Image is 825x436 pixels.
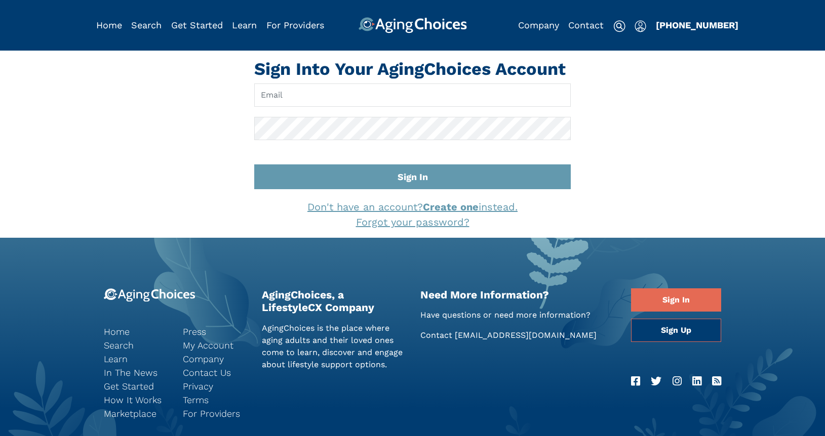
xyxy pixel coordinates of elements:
[254,59,571,79] h1: Sign Into Your AgingChoices Account
[183,393,247,407] a: Terms
[104,288,195,302] img: 9-logo.svg
[183,352,247,366] a: Company
[692,373,701,389] a: LinkedIn
[631,373,640,389] a: Facebook
[183,379,247,393] a: Privacy
[631,319,721,342] a: Sign Up
[266,20,324,30] a: For Providers
[232,20,257,30] a: Learn
[131,17,162,33] div: Popover trigger
[712,373,721,389] a: RSS Feed
[254,117,571,140] input: Password
[254,164,571,189] button: Sign In
[423,201,479,213] strong: Create one
[420,329,616,341] p: Contact
[131,20,162,30] a: Search
[183,366,247,379] a: Contact Us
[183,325,247,338] a: Press
[651,373,661,389] a: Twitter
[104,352,168,366] a: Learn
[262,322,405,371] p: AgingChoices is the place where aging adults and their loved ones come to learn, discover and eng...
[104,407,168,420] a: Marketplace
[358,17,466,33] img: AgingChoices
[673,373,682,389] a: Instagram
[171,20,223,30] a: Get Started
[262,288,405,314] h2: AgingChoices, a LifestyleCX Company
[420,309,616,321] p: Have questions or need more information?
[104,338,168,352] a: Search
[613,20,625,32] img: search-icon.svg
[96,20,122,30] a: Home
[183,338,247,352] a: My Account
[631,288,721,312] a: Sign In
[420,288,616,301] h2: Need More Information?
[635,20,646,32] img: user-icon.svg
[104,366,168,379] a: In The News
[656,20,738,30] a: [PHONE_NUMBER]
[254,83,571,107] input: Email
[104,325,168,338] a: Home
[307,201,518,213] a: Don't have an account?Create oneinstead.
[183,407,247,420] a: For Providers
[635,17,646,33] div: Popover trigger
[356,216,469,228] a: Forgot your password?
[104,393,168,407] a: How It Works
[455,330,597,340] a: [EMAIL_ADDRESS][DOMAIN_NAME]
[518,20,559,30] a: Company
[104,379,168,393] a: Get Started
[568,20,604,30] a: Contact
